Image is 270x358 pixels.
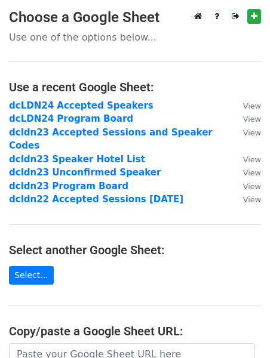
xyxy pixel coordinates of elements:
[9,167,161,178] a: dcldn23 Unconfirmed Speaker
[243,101,261,110] small: View
[243,115,261,124] small: View
[9,31,261,44] p: Use one of the options below...
[231,113,261,124] a: View
[243,168,261,177] small: View
[9,266,54,285] a: Select...
[9,100,154,111] a: dcLDN24 Accepted Speakers
[231,194,261,205] a: View
[9,9,261,26] h3: Choose a Google Sheet
[9,194,183,205] a: dcldn22 Accepted Sessions [DATE]
[243,182,261,191] small: View
[9,243,261,257] h4: Select another Google Sheet:
[243,155,261,164] small: View
[243,128,261,137] small: View
[231,127,261,138] a: View
[9,80,261,94] h4: Use a recent Google Sheet:
[9,324,261,338] h4: Copy/paste a Google Sheet URL:
[9,181,128,192] a: dcldn23 Program Board
[243,195,261,204] small: View
[9,127,213,152] a: dcldn23 Accepted Sessions and Speaker Codes
[231,100,261,111] a: View
[231,167,261,178] a: View
[9,113,133,124] a: dcLDN24 Program Board
[9,154,145,165] a: dcldn23 Speaker Hotel List
[231,154,261,165] a: View
[231,181,261,192] a: View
